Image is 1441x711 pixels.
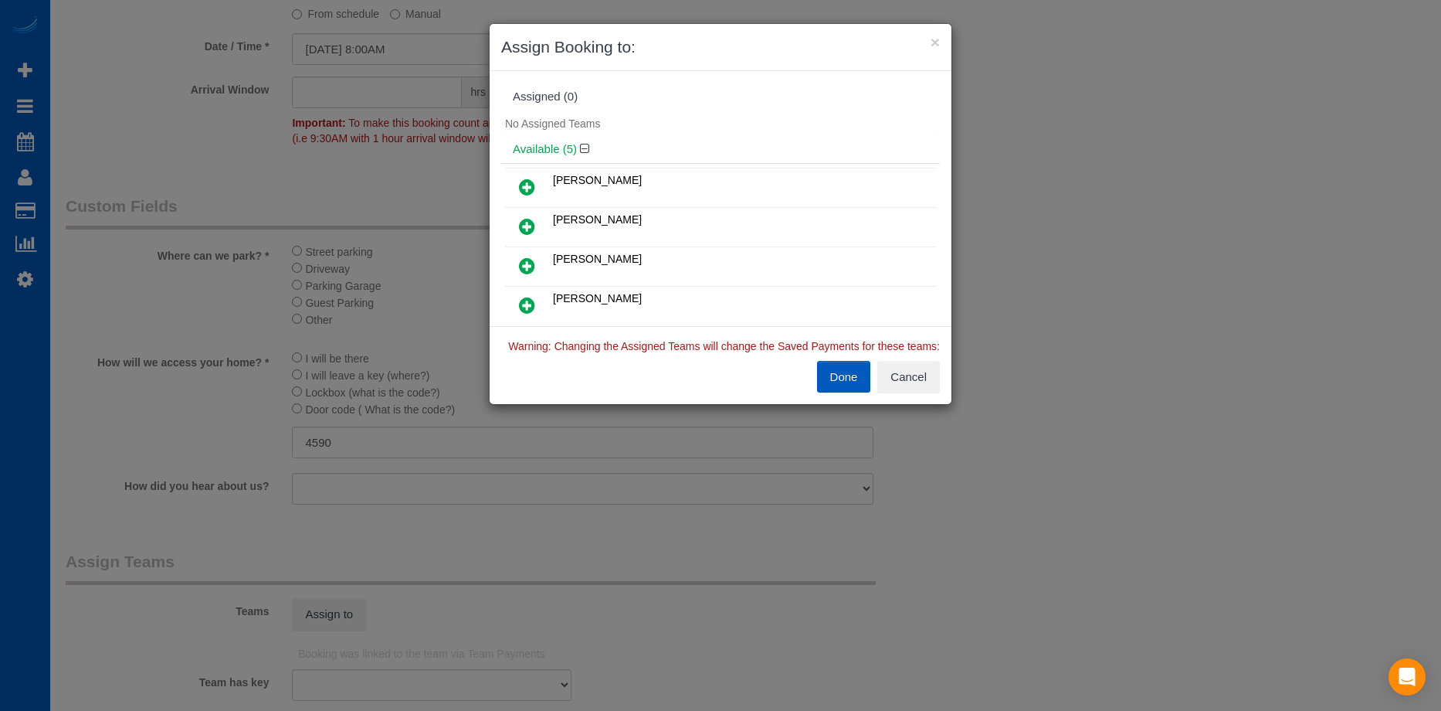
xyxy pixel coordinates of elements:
[877,361,940,393] button: Cancel
[513,90,928,104] div: Assigned (0)
[931,34,940,50] button: ×
[505,117,600,130] span: No Assigned Teams
[501,338,940,354] p: Warning: Changing the Assigned Teams will change the Saved Payments for these teams:
[513,143,928,156] h4: Available (5)
[501,36,940,59] h3: Assign Booking to:
[553,253,642,265] span: [PERSON_NAME]
[817,361,871,393] button: Done
[553,174,642,186] span: [PERSON_NAME]
[553,213,642,226] span: [PERSON_NAME]
[553,292,642,304] span: [PERSON_NAME]
[1388,658,1426,696] div: Open Intercom Messenger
